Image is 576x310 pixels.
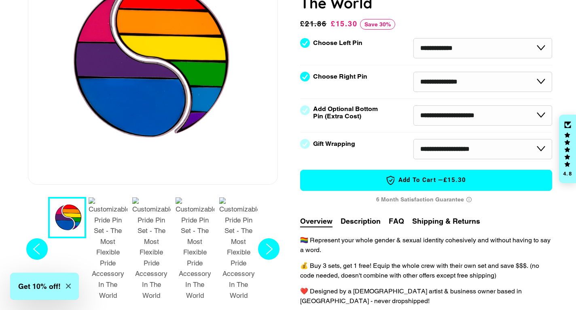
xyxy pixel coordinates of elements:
[389,216,404,227] button: FAQ
[443,176,466,184] span: £15.30
[341,216,381,227] button: Description
[300,286,552,306] p: ❤️ Designed by a [DEMOGRAPHIC_DATA] artist & business owner based in [GEOGRAPHIC_DATA] - never dr...
[130,197,174,304] button: 3 / 7
[300,216,332,227] button: Overview
[256,197,282,304] button: Next slide
[24,197,50,304] button: Previous slide
[563,171,572,176] div: 4.8
[86,197,130,304] button: 2 / 7
[300,261,552,280] p: 💰 Buy 3 sets, get 1 free! Equip the whole crew with their own set and save $$$. (no code needed, ...
[89,197,127,301] img: Customizable Pride Pin Set - The Most Flexible Pride Accessory In The World
[173,197,217,304] button: 4 / 7
[300,170,552,191] button: Add to Cart —£15.30
[300,235,552,255] p: 🏳️‍🌈 Represent your whole gender & sexual identity cohesively and without having to say a word.
[559,115,576,184] div: Click to open Judge.me floating reviews tab
[176,197,214,301] img: Customizable Pride Pin Set - The Most Flexible Pride Accessory In The World
[300,192,552,207] div: 6 Month Satisfaction Guarantee
[313,175,540,186] span: Add to Cart —
[132,197,171,301] img: Customizable Pride Pin Set - The Most Flexible Pride Accessory In The World
[217,197,260,304] button: 5 / 7
[219,197,258,301] img: Customizable Pride Pin Set - The Most Flexible Pride Accessory In The World
[412,216,480,227] button: Shipping & Returns
[48,197,86,238] button: 1 / 7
